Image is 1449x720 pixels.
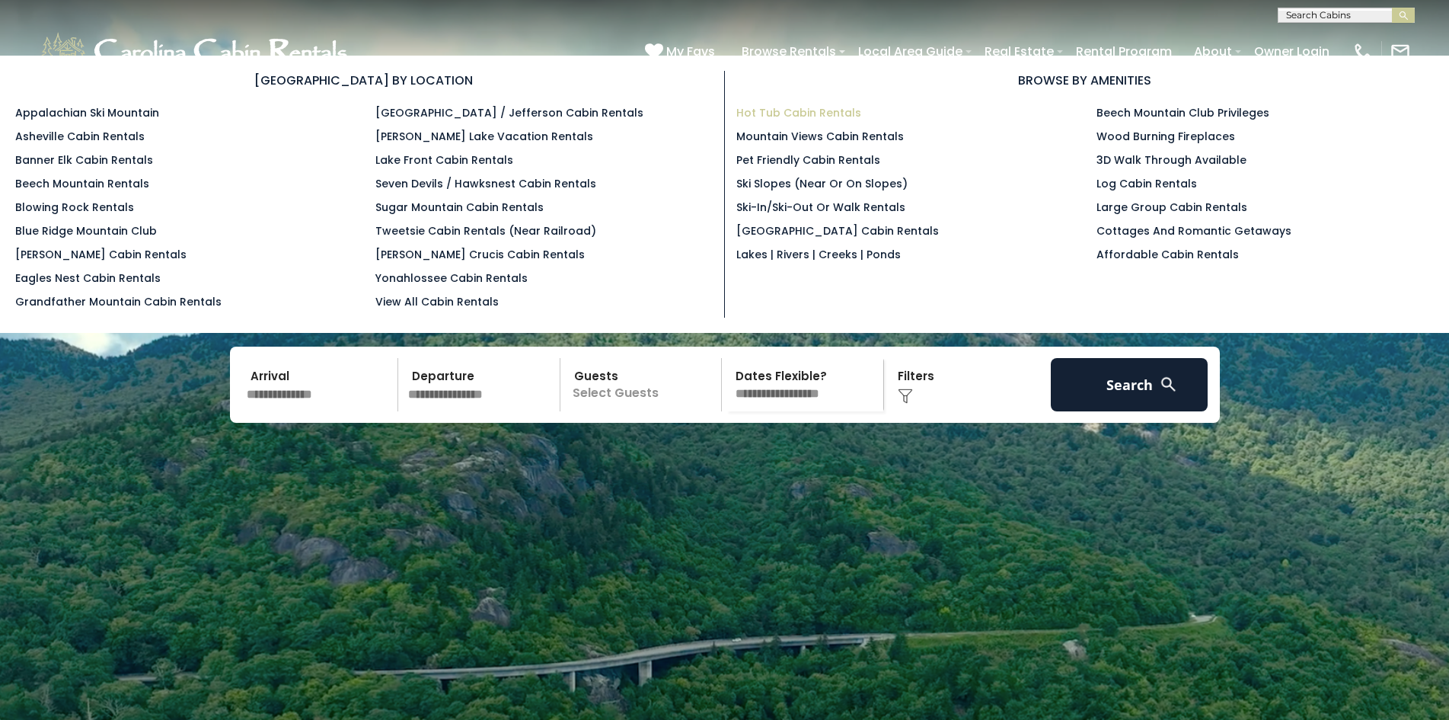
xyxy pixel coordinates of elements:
[15,129,145,144] a: Asheville Cabin Rentals
[1246,38,1337,65] a: Owner Login
[375,270,528,286] a: Yonahlossee Cabin Rentals
[734,38,844,65] a: Browse Rentals
[977,38,1061,65] a: Real Estate
[38,29,354,75] img: White-1-1-2.png
[1352,41,1374,62] img: phone-regular-white.png
[1096,223,1291,238] a: Cottages and Romantic Getaways
[375,152,513,168] a: Lake Front Cabin Rentals
[1068,38,1179,65] a: Rental Program
[15,152,153,168] a: Banner Elk Cabin Rentals
[375,176,596,191] a: Seven Devils / Hawksnest Cabin Rentals
[15,270,161,286] a: Eagles Nest Cabin Rentals
[15,176,149,191] a: Beech Mountain Rentals
[375,105,643,120] a: [GEOGRAPHIC_DATA] / Jefferson Cabin Rentals
[11,290,1438,338] h1: Your Adventure Starts Here
[375,247,585,262] a: [PERSON_NAME] Crucis Cabin Rentals
[1096,105,1269,120] a: Beech Mountain Club Privileges
[375,129,593,144] a: [PERSON_NAME] Lake Vacation Rentals
[898,389,913,404] img: filter--v1.png
[1096,129,1235,144] a: Wood Burning Fireplaces
[1096,176,1197,191] a: Log Cabin Rentals
[736,223,939,238] a: [GEOGRAPHIC_DATA] Cabin Rentals
[666,42,715,61] span: My Favs
[1096,152,1246,168] a: 3D Walk Through Available
[15,294,222,309] a: Grandfather Mountain Cabin Rentals
[15,105,159,120] a: Appalachian Ski Mountain
[565,358,722,411] p: Select Guests
[736,152,880,168] a: Pet Friendly Cabin Rentals
[736,247,901,262] a: Lakes | Rivers | Creeks | Ponds
[736,176,908,191] a: Ski Slopes (Near or On Slopes)
[645,42,719,62] a: My Favs
[1390,41,1411,62] img: mail-regular-white.png
[1096,247,1239,262] a: Affordable Cabin Rentals
[375,294,499,309] a: View All Cabin Rentals
[15,200,134,215] a: Blowing Rock Rentals
[375,223,596,238] a: Tweetsie Cabin Rentals (Near Railroad)
[736,129,904,144] a: Mountain Views Cabin Rentals
[375,200,544,215] a: Sugar Mountain Cabin Rentals
[1186,38,1240,65] a: About
[1159,375,1178,394] img: search-regular-white.png
[15,71,713,90] h3: [GEOGRAPHIC_DATA] BY LOCATION
[15,223,157,238] a: Blue Ridge Mountain Club
[1051,358,1208,411] button: Search
[851,38,970,65] a: Local Area Guide
[736,200,905,215] a: Ski-in/Ski-Out or Walk Rentals
[736,71,1435,90] h3: BROWSE BY AMENITIES
[736,105,861,120] a: Hot Tub Cabin Rentals
[15,247,187,262] a: [PERSON_NAME] Cabin Rentals
[1096,200,1247,215] a: Large Group Cabin Rentals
